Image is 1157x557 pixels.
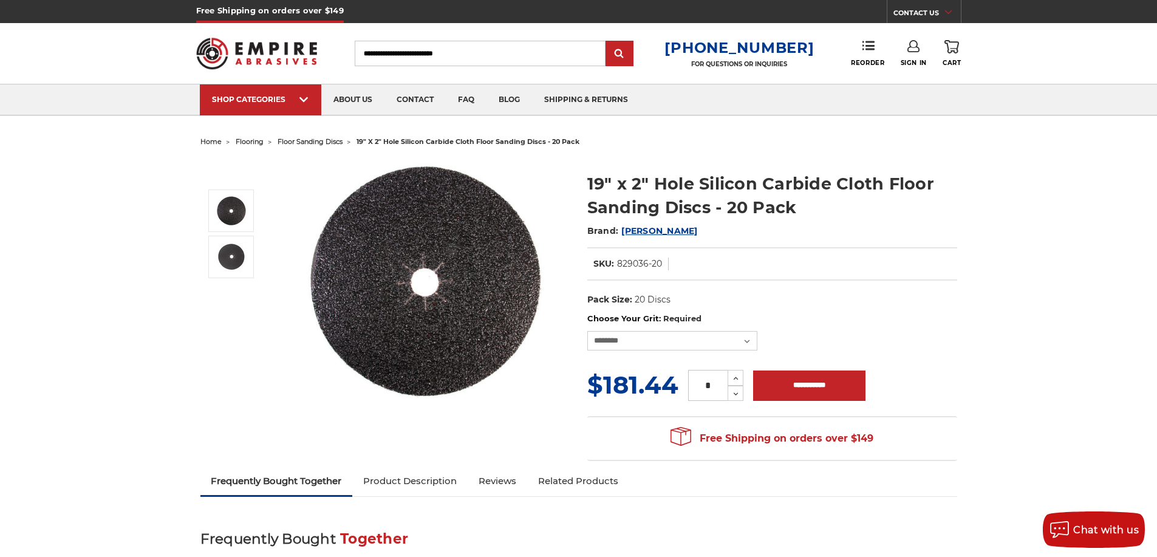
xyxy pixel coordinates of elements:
h1: 19" x 2" Hole Silicon Carbide Cloth Floor Sanding Discs - 20 Pack [587,172,957,219]
span: Chat with us [1073,524,1139,536]
a: Cart [943,40,961,67]
span: $181.44 [587,370,678,400]
div: SHOP CATEGORIES [212,95,309,104]
span: Brand: [587,225,619,236]
dd: 20 Discs [635,293,671,306]
a: floor sanding discs [278,137,343,146]
a: CONTACT US [893,6,961,23]
span: Frequently Bought [200,530,336,547]
img: Silicon Carbide 19" x 2" Cloth Floor Sanding Discs [216,196,247,226]
small: Required [663,313,701,323]
span: Cart [943,59,961,67]
button: Chat with us [1043,511,1145,548]
span: Sign In [901,59,927,67]
dt: Pack Size: [587,293,632,306]
a: flooring [236,137,264,146]
a: blog [486,84,532,115]
img: Empire Abrasives [196,30,318,77]
img: Silicon Carbide 19" x 2" Cloth Floor Sanding Discs [304,159,547,402]
a: contact [384,84,446,115]
a: shipping & returns [532,84,640,115]
label: Choose Your Grit: [587,313,957,325]
a: Frequently Bought Together [200,468,353,494]
span: Reorder [851,59,884,67]
dt: SKU: [593,258,614,270]
a: [PHONE_NUMBER] [664,39,814,56]
dd: 829036-20 [617,258,662,270]
a: Product Description [352,468,468,494]
a: Reviews [468,468,527,494]
input: Submit [607,42,632,66]
a: [PERSON_NAME] [621,225,697,236]
a: Reorder [851,40,884,66]
a: Related Products [527,468,629,494]
img: Silicon Carbide 19" x 2" Floor Sanding Cloth Discs [216,242,247,272]
p: FOR QUESTIONS OR INQUIRIES [664,60,814,68]
a: home [200,137,222,146]
a: faq [446,84,486,115]
a: about us [321,84,384,115]
span: 19" x 2" hole silicon carbide cloth floor sanding discs - 20 pack [357,137,579,146]
span: Together [340,530,408,547]
span: Free Shipping on orders over $149 [671,426,873,451]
